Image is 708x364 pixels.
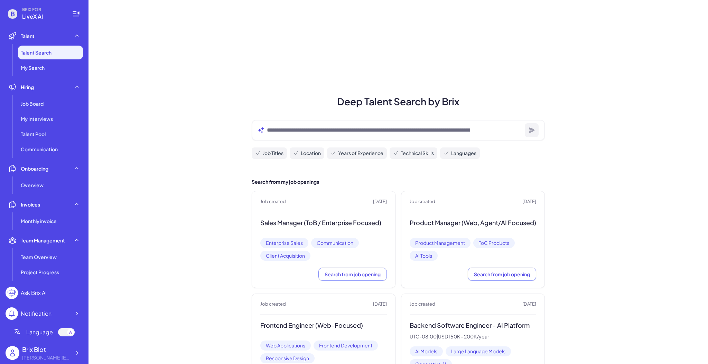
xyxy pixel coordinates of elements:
span: Search from job opening [325,271,381,277]
span: [DATE] [373,198,387,205]
button: Search from job opening [318,268,387,281]
span: Job created [410,301,435,308]
span: Enterprise Sales [260,238,308,248]
span: [DATE] [522,301,536,308]
span: Years of Experience [338,150,383,157]
span: [DATE] [522,198,536,205]
span: Job created [410,198,435,205]
span: Language [26,328,53,336]
span: Project Progress [21,269,59,276]
span: BRIX FOR [22,7,64,12]
span: ToC Products [473,238,515,248]
div: Brix Blot [22,345,71,354]
span: Responsive Design [260,353,315,363]
span: [DATE] [373,301,387,308]
span: Monthly invoice [21,218,57,224]
div: Notification [21,309,52,318]
span: My Search [21,64,45,71]
span: Communication [311,238,359,248]
h3: Sales Manager (ToB / Enterprise Focused) [260,219,387,227]
div: Ask Brix AI [21,289,47,297]
span: Team Management [21,237,65,244]
span: Large Language Models [446,346,511,356]
span: Client Acquisition [260,251,310,261]
img: user_logo.png [6,346,19,360]
span: Location [301,150,321,157]
h1: Deep Talent Search by Brix [243,94,553,109]
span: Job Titles [263,150,283,157]
div: blake@joinbrix.com [22,354,71,361]
span: Overview [21,182,44,189]
span: Onboarding [21,165,48,172]
span: Talent Pool [21,131,46,137]
h3: Frontend Engineer (Web-Focused) [260,322,387,329]
span: Talent Search [21,49,52,56]
span: Communication [21,146,58,153]
span: Technical Skills [401,150,434,157]
span: Team Overview [21,253,57,260]
h2: Search from my job openings [252,178,545,185]
p: UTC-08:00 | USD 150K - 200K/year [410,334,536,340]
span: LiveX AI [22,12,64,21]
span: AI Models [410,346,443,356]
button: Search from job opening [468,268,536,281]
span: Invoices [21,201,40,208]
span: Web Applications [260,341,311,351]
span: Job Board [21,100,44,107]
span: Hiring [21,84,34,90]
span: Job created [260,198,286,205]
h3: Product Manager (Web, Agent/AI Focused) [410,219,536,227]
span: AI Tools [410,251,438,261]
span: My Interviews [21,115,53,122]
span: Talent [21,32,35,39]
span: Frontend Development [314,341,378,351]
span: Languages [451,150,476,157]
span: Product Management [410,238,471,248]
span: Search from job opening [474,271,530,277]
span: Job created [260,301,286,308]
h3: Backend Software Engineer - AI Platform [410,322,536,329]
